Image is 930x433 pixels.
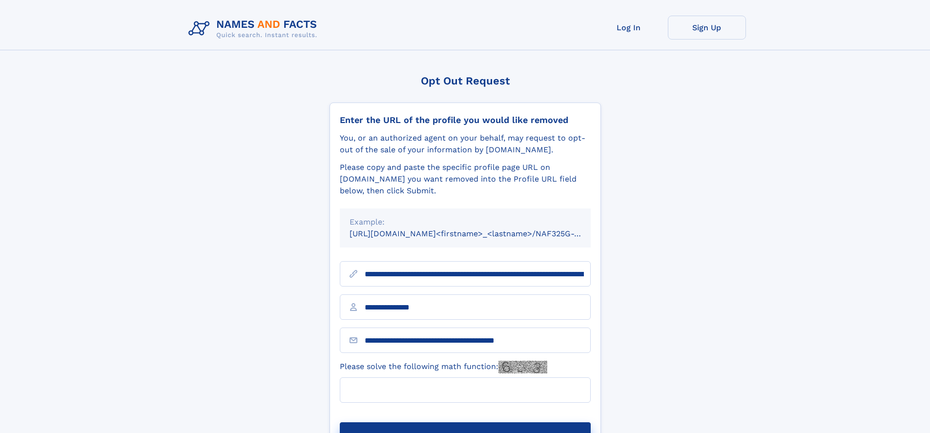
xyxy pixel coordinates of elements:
[185,16,325,42] img: Logo Names and Facts
[350,229,609,238] small: [URL][DOMAIN_NAME]<firstname>_<lastname>/NAF325G-xxxxxxxx
[590,16,668,40] a: Log In
[340,361,547,373] label: Please solve the following math function:
[340,132,591,156] div: You, or an authorized agent on your behalf, may request to opt-out of the sale of your informatio...
[340,162,591,197] div: Please copy and paste the specific profile page URL on [DOMAIN_NAME] you want removed into the Pr...
[340,115,591,125] div: Enter the URL of the profile you would like removed
[668,16,746,40] a: Sign Up
[350,216,581,228] div: Example:
[330,75,601,87] div: Opt Out Request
